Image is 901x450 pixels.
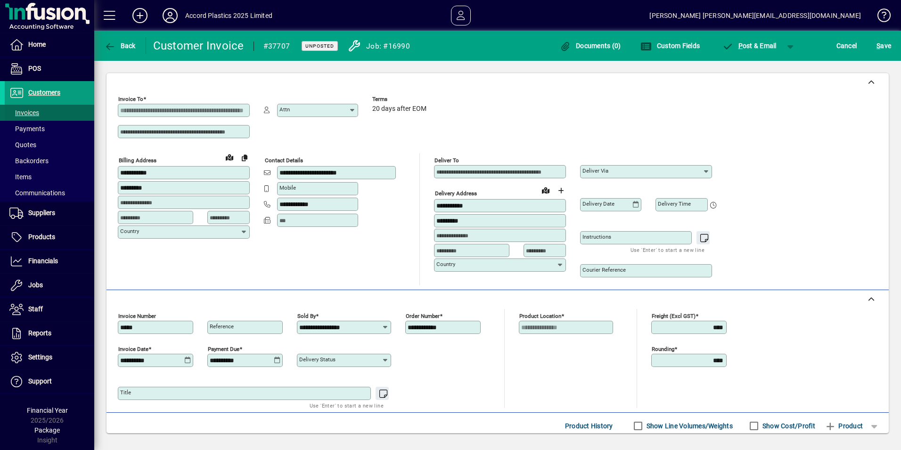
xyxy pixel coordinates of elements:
span: 20 days after EOM [372,105,426,113]
span: Settings [28,353,52,361]
mat-label: Instructions [582,233,611,240]
span: Unposted [305,43,334,49]
button: Product [820,417,868,434]
mat-hint: Use 'Enter' to start a new line [310,400,384,411]
mat-label: Reference [210,323,234,330]
mat-label: Deliver via [582,167,608,174]
mat-label: Mobile [279,184,296,191]
span: ave [876,38,891,53]
button: Profile [155,7,185,24]
span: POS [28,65,41,72]
span: Jobs [28,281,43,289]
mat-label: Title [120,389,131,396]
a: Invoices [5,105,94,121]
mat-label: Order number [406,313,440,319]
button: Save [874,37,893,54]
mat-label: Payment due [208,346,239,352]
span: Cancel [836,38,857,53]
a: Communications [5,185,94,201]
span: Quotes [9,141,36,149]
span: Items [9,173,32,181]
mat-label: Courier Reference [582,267,626,273]
span: Backorders [9,157,49,165]
span: Invoices [9,109,39,117]
span: Product [825,418,863,433]
span: Communications [9,189,65,197]
span: Custom Fields [640,42,700,50]
a: Items [5,169,94,185]
span: Customers [28,89,60,96]
mat-label: Delivery time [658,200,691,207]
button: Product History [561,417,617,434]
span: Terms [372,96,429,102]
label: Show Line Volumes/Weights [645,421,733,431]
a: Financials [5,250,94,273]
button: Copy to Delivery address [237,150,252,165]
span: Support [28,377,52,385]
span: Payments [9,125,45,133]
a: Knowledge Base [870,2,889,33]
a: Support [5,370,94,393]
span: P [738,42,743,50]
button: Documents (0) [557,37,623,54]
span: Suppliers [28,209,55,217]
mat-label: Product location [519,313,561,319]
mat-label: Invoice To [118,96,143,102]
a: Reports [5,322,94,345]
span: Product History [565,418,613,433]
div: Customer Invoice [153,38,244,53]
a: Payments [5,121,94,137]
span: Products [28,233,55,241]
span: Staff [28,305,43,313]
button: Post & Email [717,37,781,54]
mat-hint: Use 'Enter' to start a new line [631,244,704,255]
mat-label: Sold by [297,313,316,319]
a: Staff [5,298,94,321]
span: Documents (0) [560,42,621,50]
span: Financials [28,257,58,265]
button: Cancel [834,37,860,54]
a: Job: #16990 [340,37,412,55]
a: View on map [222,150,237,165]
mat-label: Country [120,228,139,234]
a: Backorders [5,153,94,169]
mat-label: Attn [279,106,290,113]
a: POS [5,57,94,81]
button: Back [102,37,138,54]
button: Add [125,7,155,24]
div: Job: #16990 [366,39,410,54]
mat-label: Invoice number [118,313,156,319]
mat-label: Delivery date [582,200,614,207]
span: ost & Email [722,42,777,50]
mat-label: Freight (excl GST) [652,313,696,319]
mat-label: Delivery status [299,356,336,363]
span: Home [28,41,46,48]
button: Choose address [553,183,568,198]
div: [PERSON_NAME] [PERSON_NAME][EMAIL_ADDRESS][DOMAIN_NAME] [649,8,861,23]
span: Reports [28,329,51,337]
div: Accord Plastics 2025 Limited [185,8,272,23]
span: Financial Year [27,407,68,414]
a: Products [5,225,94,249]
app-page-header-button: Back [94,37,146,54]
a: Home [5,33,94,57]
a: Suppliers [5,201,94,225]
a: Jobs [5,274,94,297]
span: S [876,42,880,50]
span: Back [104,42,136,50]
span: Package [34,426,60,434]
a: Quotes [5,137,94,153]
button: Custom Fields [638,37,702,54]
div: #37707 [263,39,290,54]
mat-label: Rounding [652,346,674,352]
label: Show Cost/Profit [761,421,815,431]
mat-label: Invoice date [118,346,148,352]
a: Settings [5,346,94,369]
mat-label: Country [436,261,455,267]
a: View on map [538,183,553,198]
mat-label: Deliver To [434,157,459,164]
